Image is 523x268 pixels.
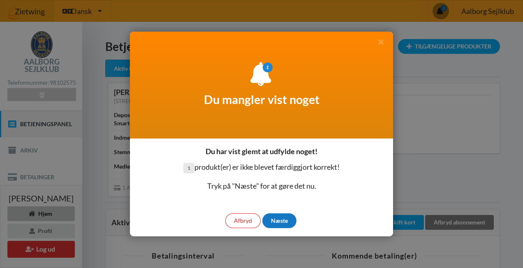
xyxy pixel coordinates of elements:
[183,162,340,173] p: produkt(er) er ikke blevet færdiggjort korrekt!
[130,32,393,139] div: Du mangler vist noget
[206,147,317,156] h3: Du har vist glemt at udfylde noget!
[183,163,194,173] span: 1
[183,181,340,192] p: Tryk på "Næste" for at gøre det nu.
[225,213,261,228] div: Afbryd
[262,213,296,228] div: Næste
[263,62,273,72] i: 1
